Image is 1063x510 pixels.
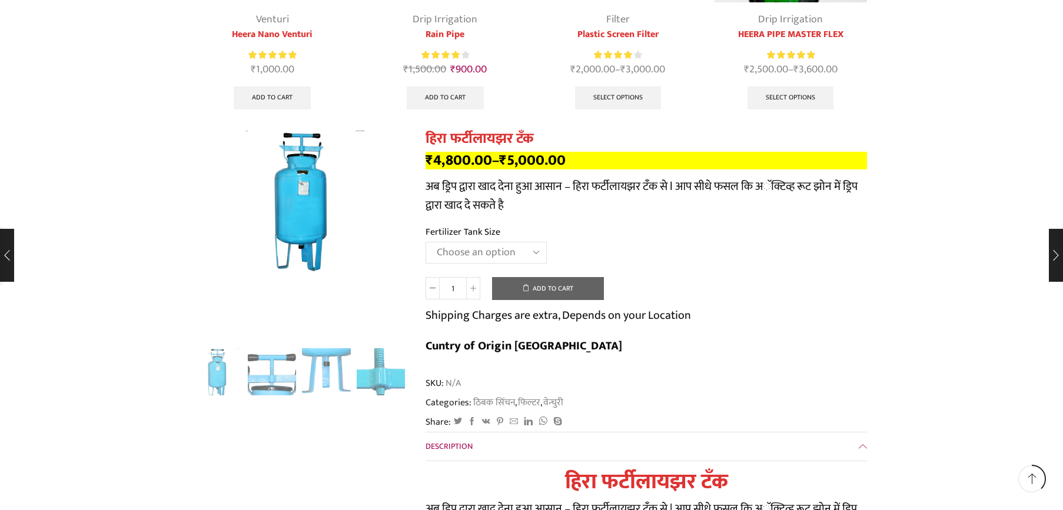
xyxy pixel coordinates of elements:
a: Select options for “Plastic Screen Filter” [575,86,661,110]
div: Rated 5.00 out of 5 [248,49,296,61]
a: Fertilizer Tank 03 [302,348,351,397]
a: Add to cart: “Heera Nano Venturi” [234,86,311,110]
a: ठिबक सिंचन [471,395,515,410]
b: Cuntry of Origin [GEOGRAPHIC_DATA] [426,336,622,356]
span: ₹ [426,148,433,172]
a: Select options for “HEERA PIPE MASTER FLEX” [748,86,833,110]
span: N/A [444,376,461,390]
a: Add to cart: “Rain Pipe” [407,86,484,110]
li: 1 / 5 [193,348,242,395]
a: Filter [606,11,630,28]
li: 2 / 5 [248,348,297,395]
span: ₹ [793,61,799,78]
div: Rated 4.13 out of 5 [421,49,469,61]
bdi: 1,000.00 [251,61,294,78]
button: Add to cart [492,277,604,301]
a: Heera Nano Venturi [196,28,349,42]
a: Rain Pipe [369,28,522,42]
bdi: 2,000.00 [570,61,615,78]
div: Rated 5.00 out of 5 [767,49,815,61]
span: ₹ [744,61,749,78]
span: Rated out of 5 [767,49,815,61]
span: Rated out of 5 [594,49,632,61]
span: Rated out of 5 [248,49,296,61]
li: 4 / 5 [357,348,406,395]
span: ₹ [403,61,408,78]
bdi: 3,000.00 [620,61,665,78]
span: ₹ [620,61,626,78]
bdi: 1,500.00 [403,61,446,78]
h1: हिरा फर्टीलायझर टँक [426,131,867,148]
bdi: 2,500.00 [744,61,788,78]
a: Description [426,432,867,461]
span: ₹ [251,61,256,78]
p: Shipping Charges are extra, Depends on your Location [426,306,691,325]
span: ₹ [450,61,456,78]
img: Heera Fertilizer Tank [193,348,242,397]
h1: हिरा फर्टीलायझर टँक [426,469,867,495]
li: 3 / 5 [302,348,351,395]
p: – [426,152,867,169]
a: HEERA PIPE MASTER FLEX [715,28,868,42]
a: Plastic Screen Filter [542,28,695,42]
a: Venturi [256,11,289,28]
span: Description [426,439,473,453]
bdi: 4,800.00 [426,148,492,172]
input: Product quantity [440,277,466,299]
span: SKU: [426,376,867,390]
div: Rated 4.00 out of 5 [594,49,642,61]
bdi: 900.00 [450,61,487,78]
p: अब ड्रिप द्वारा खाद देना हुआ आसान – हिरा फर्टीलायझर टँक से l आप सीधे फसल कि अॅक्टिव्ह रूट झोन में... [426,177,867,215]
div: 1 / 5 [196,131,408,271]
span: – [542,62,695,78]
a: Fertilizer Tank 02 [248,348,297,397]
span: ₹ [570,61,576,78]
a: वेन्चुरी [542,395,563,410]
span: – [715,62,868,78]
span: Share: [426,415,451,429]
a: Fertilizer Tank 04 [357,348,406,397]
a: फिल्टर [517,395,540,410]
label: Fertilizer Tank Size [426,225,500,239]
bdi: 3,600.00 [793,61,838,78]
a: Drip Irrigation [758,11,823,28]
span: Rated out of 5 [421,49,461,61]
span: ₹ [499,148,507,172]
span: Categories: , , [426,396,563,409]
bdi: 5,000.00 [499,148,566,172]
a: Drip Irrigation [413,11,477,28]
